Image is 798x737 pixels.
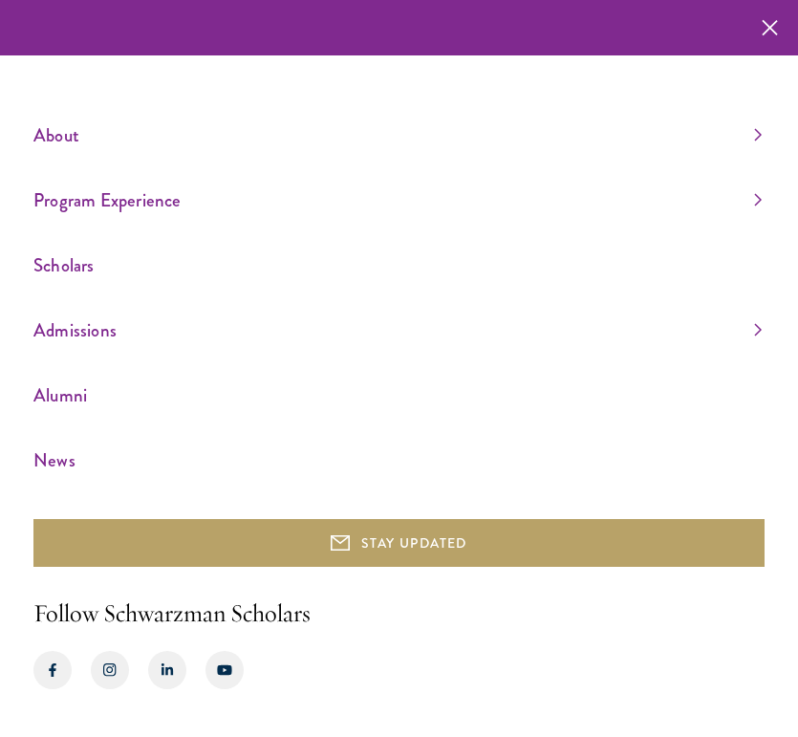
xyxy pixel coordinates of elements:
[33,519,765,567] button: STAY UPDATED
[33,119,762,151] a: About
[33,314,762,346] a: Admissions
[33,596,765,632] h2: Follow Schwarzman Scholars
[33,249,762,281] a: Scholars
[33,444,762,476] a: News
[33,184,762,216] a: Program Experience
[33,379,762,411] a: Alumni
